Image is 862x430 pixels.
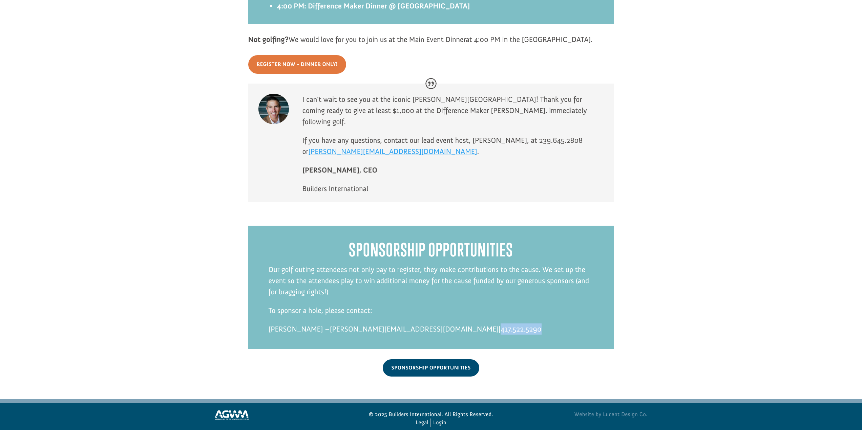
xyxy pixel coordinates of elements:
div: [PERSON_NAME] donated $100 [12,7,93,20]
span: I can’t wait to see you at the iconic [PERSON_NAME][GEOGRAPHIC_DATA]! Thank you for coming ready ... [302,95,587,126]
a: [PERSON_NAME][EMAIL_ADDRESS][DOMAIN_NAME] [330,324,499,337]
img: emoji partyPopper [12,14,18,20]
span: [PERSON_NAME][EMAIL_ADDRESS][DOMAIN_NAME] [308,147,477,156]
a: Sponsorship Opportunities [383,359,479,377]
h2: Sponsorship Opportunities [269,239,594,264]
a: Legal [416,418,428,427]
span: If you have any questions, contact our lead event host, [PERSON_NAME], at 239.645.2808 or . [302,136,583,156]
span: at 4:00 PM in the [GEOGRAPHIC_DATA]. [466,35,592,44]
span: [GEOGRAPHIC_DATA] , [GEOGRAPHIC_DATA] [18,27,93,32]
span: 417.522.5290 [501,324,542,334]
a: Register Now - Dinner Only! [248,55,346,74]
img: US.png [12,27,17,32]
strong: 4:00 PM: Difference Maker Dinner @ [GEOGRAPHIC_DATA] [277,1,470,10]
strong: [PERSON_NAME], CEO [302,165,377,175]
p: Builders International [302,183,604,202]
strong: Project Shovel Ready [16,21,56,26]
p: © 2025 Builders International. All Rights Reserved. [360,410,502,419]
span: We would love for you to join us at the Main Event Dinner [248,35,466,44]
div: to [12,21,93,26]
button: Donate [96,14,126,26]
p: [PERSON_NAME] – | [269,323,594,342]
strong: Not golfing? [248,35,289,44]
a: [PERSON_NAME][EMAIL_ADDRESS][DOMAIN_NAME] [308,147,477,159]
img: Assemblies of God World Missions [215,410,249,420]
p: To sponsor a hole, please contact: [269,305,594,323]
p: Our golf outing attendees not only pay to register, they make contributions to the cause. We set ... [269,264,594,305]
a: Website by Lucent Design Co. [506,410,648,419]
a: Login [433,418,446,427]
